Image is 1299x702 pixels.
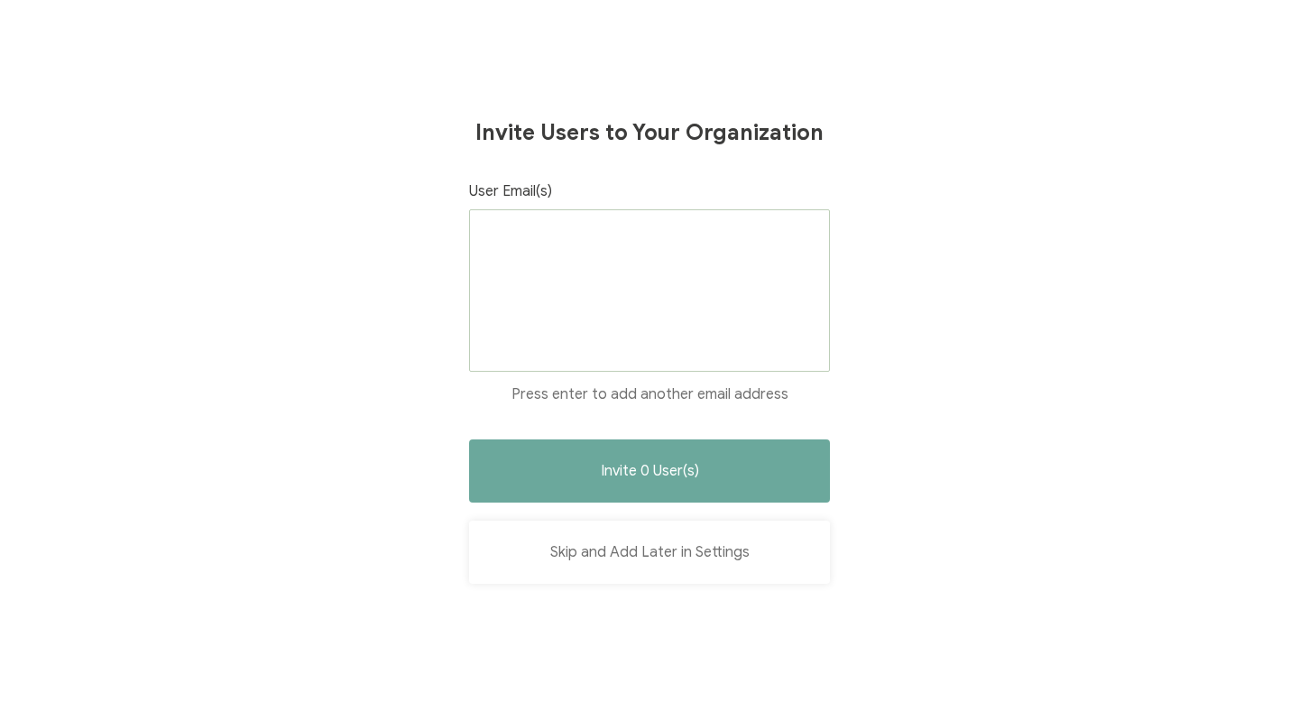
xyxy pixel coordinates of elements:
span: Press enter to add another email address [511,385,788,403]
iframe: Chat Widget [1209,615,1299,702]
span: Invite 0 User(s) [601,464,699,478]
button: Skip and Add Later in Settings [469,521,830,584]
span: User Email(s) [469,182,552,200]
button: Invite 0 User(s) [469,439,830,503]
h1: Invite Users to Your Organization [475,119,824,146]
